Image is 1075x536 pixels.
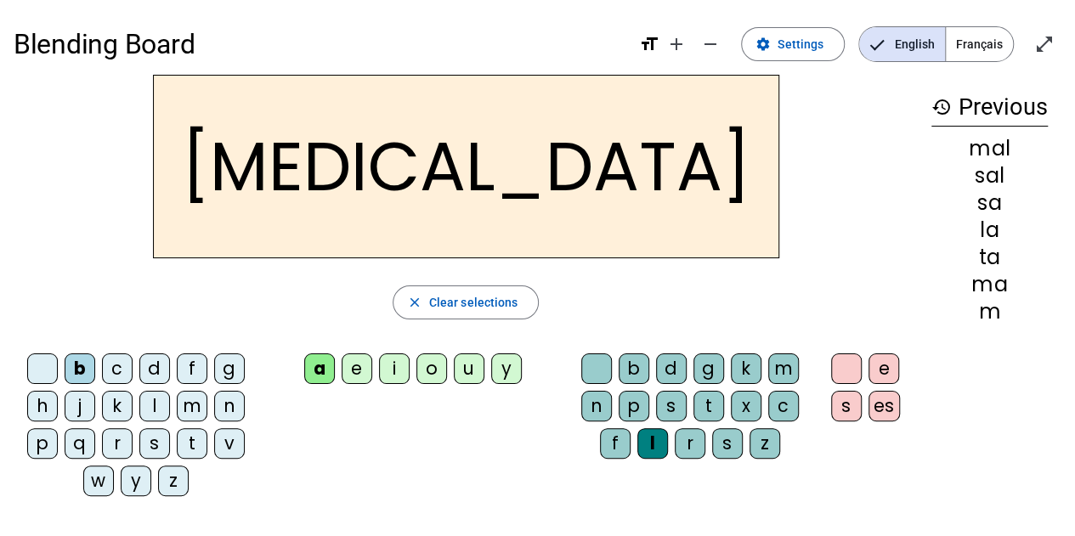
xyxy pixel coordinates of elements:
[1027,27,1061,61] button: Enter full screen
[407,295,422,310] mat-icon: close
[931,220,1048,240] div: la
[139,353,170,384] div: d
[158,465,189,496] div: z
[750,428,780,459] div: z
[931,274,1048,295] div: ma
[639,34,659,54] mat-icon: format_size
[619,353,649,384] div: b
[65,353,95,384] div: b
[931,302,1048,322] div: m
[214,353,245,384] div: g
[831,391,862,421] div: s
[931,247,1048,268] div: ta
[581,391,612,421] div: n
[177,428,207,459] div: t
[619,391,649,421] div: p
[768,391,799,421] div: c
[693,353,724,384] div: g
[931,88,1048,127] h3: Previous
[14,17,625,71] h1: Blending Board
[931,138,1048,159] div: mal
[931,166,1048,186] div: sal
[600,428,631,459] div: f
[712,428,743,459] div: s
[659,27,693,61] button: Increase font size
[731,391,761,421] div: x
[177,391,207,421] div: m
[139,391,170,421] div: l
[731,353,761,384] div: k
[429,292,518,313] span: Clear selections
[153,75,779,258] h2: [MEDICAL_DATA]
[931,193,1048,213] div: sa
[27,428,58,459] div: p
[304,353,335,384] div: a
[139,428,170,459] div: s
[454,353,484,384] div: u
[755,37,771,52] mat-icon: settings
[675,428,705,459] div: r
[868,391,900,421] div: es
[741,27,845,61] button: Settings
[102,353,133,384] div: c
[656,353,687,384] div: d
[379,353,410,384] div: i
[946,27,1013,61] span: Français
[177,353,207,384] div: f
[1034,34,1055,54] mat-icon: open_in_full
[65,391,95,421] div: j
[491,353,522,384] div: y
[693,391,724,421] div: t
[637,428,668,459] div: l
[778,34,823,54] span: Settings
[666,34,687,54] mat-icon: add
[656,391,687,421] div: s
[858,26,1014,62] mat-button-toggle-group: Language selection
[393,285,540,319] button: Clear selections
[931,97,952,117] mat-icon: history
[65,428,95,459] div: q
[121,465,151,496] div: y
[214,428,245,459] div: v
[342,353,372,384] div: e
[83,465,114,496] div: w
[700,34,721,54] mat-icon: remove
[102,391,133,421] div: k
[868,353,899,384] div: e
[416,353,447,384] div: o
[693,27,727,61] button: Decrease font size
[859,27,945,61] span: English
[214,391,245,421] div: n
[27,391,58,421] div: h
[102,428,133,459] div: r
[768,353,799,384] div: m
